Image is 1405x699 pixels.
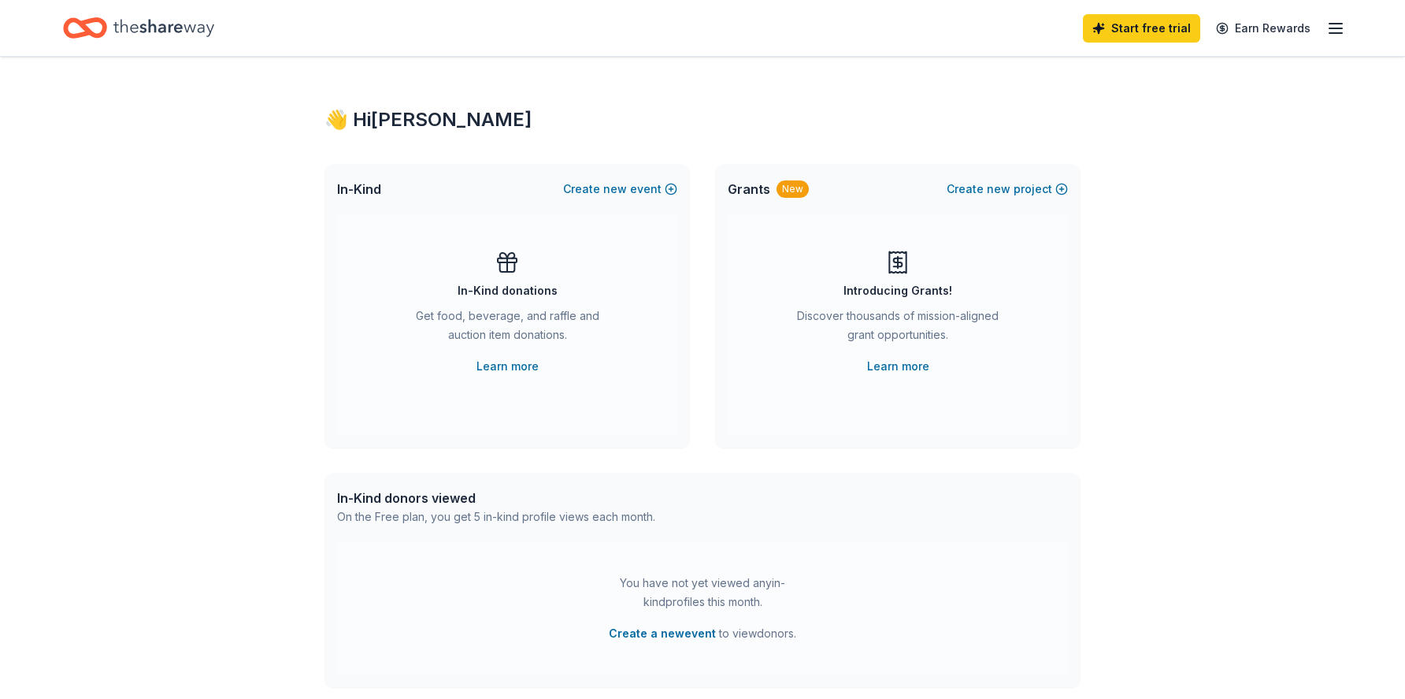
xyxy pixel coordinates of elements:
[987,180,1010,199] span: new
[603,180,627,199] span: new
[400,307,614,351] div: Get food, beverage, and raffle and auction item donations.
[1207,14,1320,43] a: Earn Rewards
[843,281,952,300] div: Introducing Grants!
[791,307,1005,351] div: Discover thousands of mission-aligned grant opportunities.
[728,180,770,199] span: Grants
[947,180,1068,199] button: Createnewproject
[604,574,801,612] div: You have not yet viewed any in-kind profiles this month.
[867,357,929,376] a: Learn more
[476,357,539,376] a: Learn more
[1083,14,1200,43] a: Start free trial
[458,281,558,300] div: In-Kind donations
[609,624,796,643] span: to view donors .
[609,624,716,643] button: Create a newevent
[337,489,655,508] div: In-Kind donors viewed
[777,180,809,198] div: New
[324,107,1081,132] div: 👋 Hi [PERSON_NAME]
[563,180,677,199] button: Createnewevent
[337,508,655,526] div: On the Free plan, you get 5 in-kind profile views each month.
[63,9,214,46] a: Home
[337,180,381,199] span: In-Kind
